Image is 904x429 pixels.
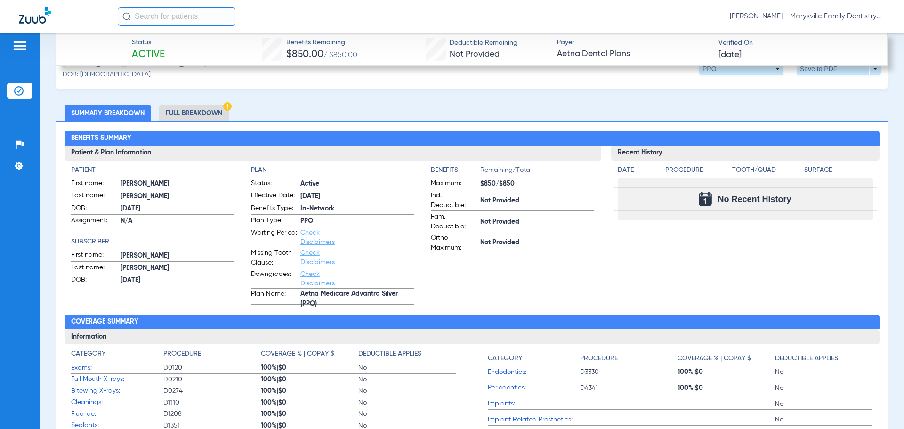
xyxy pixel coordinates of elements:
span: 100% $0 [678,383,775,393]
span: DOB: [71,275,117,286]
span: N/A [121,216,234,226]
span: Verified On [718,38,872,48]
span: Status [132,38,165,48]
span: [PERSON_NAME] [121,192,234,202]
span: D4341 [580,383,678,393]
a: Check Disclaimers [300,250,335,266]
span: No [358,409,456,419]
span: Not Provided [450,50,500,58]
h4: Category [488,354,522,364]
h4: Deductible Applies [775,354,838,364]
app-breakdown-title: Date [618,165,657,178]
span: 100% $0 [261,409,358,419]
img: Zuub Logo [19,7,51,24]
span: No [358,363,456,372]
span: D3330 [580,367,678,377]
img: Hazard [223,102,232,111]
button: Save to PDF [797,62,881,75]
app-breakdown-title: Category [488,349,580,366]
span: D1110 [163,398,261,407]
span: Plan Name: [251,289,297,304]
span: First name: [71,178,117,190]
span: Downgrades: [251,269,297,288]
span: Implant Related Prosthetics: [488,415,580,425]
span: Assignment: [71,216,117,227]
span: Ortho Maximum: [431,233,477,253]
span: Active [132,48,165,61]
span: Not Provided [480,217,594,227]
app-breakdown-title: Deductible Applies [775,349,872,366]
span: [DATE] [300,192,414,202]
input: Search for patients [118,7,235,26]
span: Missing Tooth Clause: [251,248,297,268]
h4: Coverage % | Copay $ [261,349,334,359]
span: Fam. Deductible: [431,212,477,232]
h4: Procedure [580,354,618,364]
span: [DATE] [121,275,234,285]
h4: Category [71,349,105,359]
span: D1208 [163,409,261,419]
span: Fluoride: [71,409,163,419]
iframe: Chat Widget [857,384,904,429]
span: Aetna Dental Plans [557,48,710,60]
span: No [775,399,872,409]
span: No [358,398,456,407]
h3: Recent History [611,146,880,161]
span: [PERSON_NAME] [121,263,234,273]
h4: Deductible Applies [358,349,421,359]
span: No [775,415,872,424]
span: [DATE] [718,49,742,61]
span: $850.00 [286,49,323,59]
span: 100% $0 [261,375,358,384]
span: PPO [300,216,414,226]
span: 100% $0 [678,367,775,377]
img: Calendar [699,192,712,206]
app-breakdown-title: Deductible Applies [358,349,456,362]
h2: Benefits Summary [65,131,880,146]
span: No [358,375,456,384]
span: $850/$850 [480,179,594,189]
span: Exams: [71,363,163,373]
span: Remaining/Total [480,165,594,178]
span: Maximum: [431,178,477,190]
span: Last name: [71,263,117,274]
h4: Tooth/Quad [732,165,801,175]
span: Benefits Type: [251,203,297,215]
span: Bitewing X-rays: [71,386,163,396]
h2: Coverage Summary [65,315,880,330]
span: [PERSON_NAME] - Marysville Family Dentistry [730,12,885,21]
a: Check Disclaimers [300,229,335,245]
h4: Surface [804,165,873,175]
app-breakdown-title: Coverage % | Copay $ [261,349,358,362]
span: Status: [251,178,297,190]
span: | [277,364,278,371]
app-breakdown-title: Procedure [665,165,729,178]
span: Active [300,179,414,189]
h4: Procedure [665,165,729,175]
app-breakdown-title: Category [71,349,163,362]
h4: Patient [71,165,234,175]
h3: Patient & Plan Information [65,146,601,161]
span: 100% $0 [261,386,358,396]
span: D0120 [163,363,261,372]
span: / $850.00 [323,51,357,59]
span: Ind. Deductible: [431,191,477,210]
a: Check Disclaimers [300,271,335,287]
span: No Recent History [718,194,791,204]
span: 100% $0 [261,398,358,407]
h4: Plan [251,165,414,175]
span: Cleanings: [71,397,163,407]
button: PPO [699,62,783,75]
span: [PERSON_NAME] [121,179,234,189]
span: 100% $0 [261,363,358,372]
li: Summary Breakdown [65,105,151,121]
span: Full Mouth X-rays: [71,374,163,384]
span: Waiting Period: [251,228,297,247]
span: | [277,376,278,383]
span: Effective Date: [251,191,297,202]
span: D0210 [163,375,261,384]
h4: Date [618,165,657,175]
span: | [277,388,278,394]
